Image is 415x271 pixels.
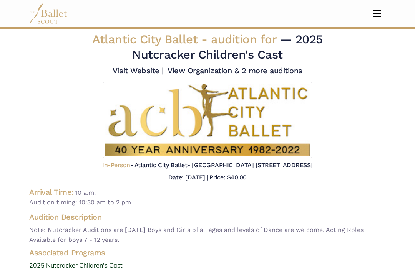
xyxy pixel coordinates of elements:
img: Logo [103,82,312,158]
span: audition for [211,32,276,46]
h5: Date: [DATE] | [168,174,208,181]
span: 10 a.m. [75,189,96,196]
h5: - Atlantic City Ballet- [GEOGRAPHIC_DATA] [STREET_ADDRESS] [102,161,313,169]
a: View Organization & 2 more auditions [168,66,302,75]
a: 2025 Nutcracker Children's Cast [23,261,392,271]
span: Note: Nutcracker Auditions are [DATE] Boys and Girls of all ages and levels of Dance are welcome.... [29,225,386,245]
span: Audition timing: 10:30 am to 2 pm [29,197,386,207]
h5: Price: $40.00 [209,174,247,181]
button: Toggle navigation [368,10,386,17]
h4: Associated Programs [23,248,392,258]
span: Atlantic City Ballet - [92,32,280,46]
a: Visit Website | [113,66,164,75]
span: In-Person [102,161,130,169]
h4: Arrival Time: [29,187,74,197]
h4: Audition Description [29,212,386,222]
